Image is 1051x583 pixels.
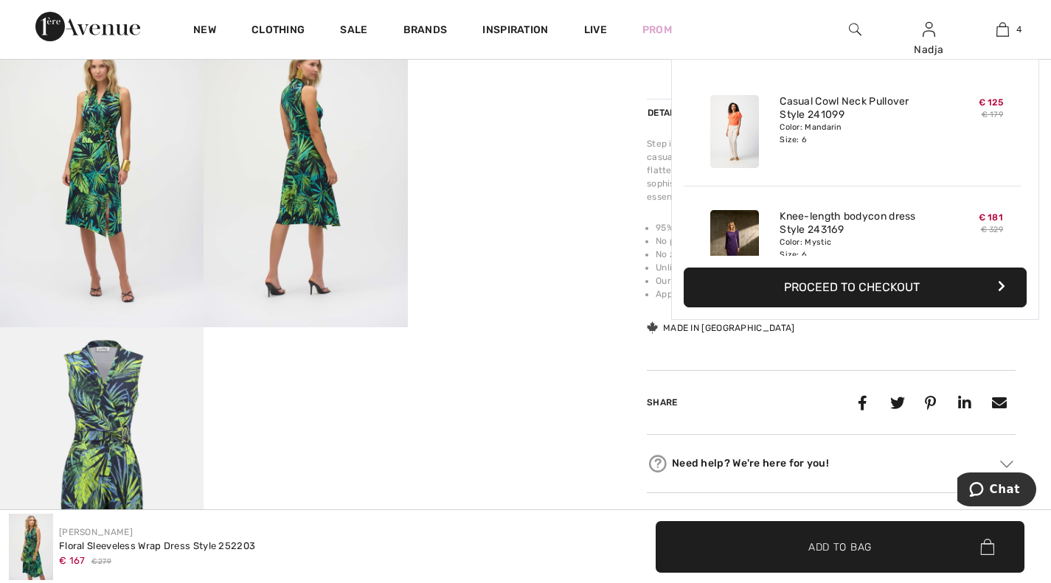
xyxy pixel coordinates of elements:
img: Floral Sleeveless Wrap Dress Style 252203. 4 [204,22,407,327]
a: Casual Cowl Neck Pullover Style 241099 [780,95,925,122]
img: Casual Cowl Neck Pullover Style 241099 [710,95,759,168]
button: Add to Bag [656,521,1024,573]
img: Bag.svg [980,539,994,555]
video: Your browser does not support the video tag. [408,22,611,124]
li: No zipper [656,248,1016,261]
img: Floral Sleeveless Wrap Dress Style 252203 [9,514,53,580]
span: € 167 [59,555,86,566]
span: € 125 [979,97,1004,108]
a: Brands [403,24,448,39]
img: search the website [849,21,861,38]
s: € 329 [981,225,1004,234]
button: Proceed to Checkout [684,268,1027,307]
span: 4 [1016,23,1021,36]
div: Details [647,100,688,126]
div: Nadja [893,42,965,57]
span: Add to Bag [808,539,872,554]
a: Knee-length bodycon dress Style 243169 [780,210,925,237]
li: No pockets [656,234,1016,248]
li: Approximate length (size 12): 44" - 112 cm [656,287,1016,301]
span: Inspiration [482,24,548,39]
div: Floral Sleeveless Wrap Dress Style 252203 [59,539,255,554]
img: Knee-length bodycon dress Style 243169 [710,210,759,283]
s: € 179 [982,110,1004,119]
iframe: Opens a widget where you can chat to one of our agents [957,472,1036,509]
img: Arrow2.svg [1000,461,1013,468]
img: 1ère Avenue [35,12,140,41]
img: My Bag [996,21,1009,38]
div: Made in [GEOGRAPHIC_DATA] [647,321,795,335]
div: Color: Mandarin Size: 6 [780,122,925,145]
li: Our model is 5'9"/175 cm and wears a size 6. [656,274,1016,287]
a: [PERSON_NAME] [59,527,133,537]
li: 95% Polyester, 5% Spandex [656,221,1016,234]
a: Prom [642,22,672,38]
li: Unlined [656,261,1016,274]
div: Need help? We're here for you! [647,453,1016,475]
a: Sale [340,24,367,39]
img: My Info [923,21,935,38]
div: Step into effortless elegance with [PERSON_NAME]'s midi wrap dress. Perfect for casual summer day... [647,137,1016,203]
div: Color: Mystic Size: 6 [780,237,925,260]
a: New [193,24,216,39]
span: Share [647,397,678,408]
a: Clothing [252,24,305,39]
span: € 181 [979,212,1004,223]
a: 4 [966,21,1038,38]
span: € 279 [91,556,112,568]
a: Sign In [923,22,935,36]
a: Live [584,22,607,38]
